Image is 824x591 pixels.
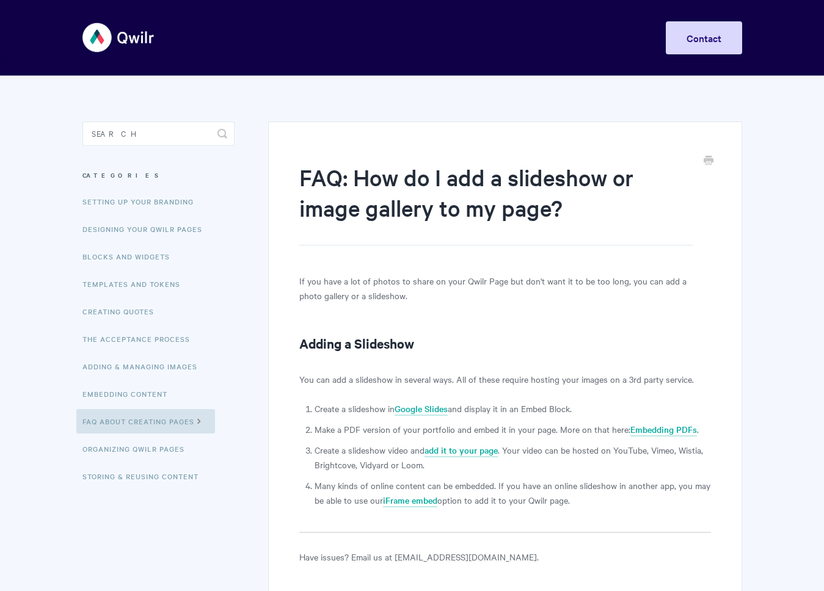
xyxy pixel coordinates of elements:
[82,437,194,461] a: Organizing Qwilr Pages
[395,402,448,416] a: Google Slides
[425,444,498,457] a: add it to your page
[82,327,199,351] a: The Acceptance Process
[704,154,713,168] a: Print this Article
[299,549,710,564] p: Have issues? Email us at [EMAIL_ADDRESS][DOMAIN_NAME].
[82,15,155,60] img: Qwilr Help Center
[299,372,710,386] p: You can add a slideshow in several ways. All of these require hosting your images on a 3rd party ...
[82,121,235,146] input: Search
[82,244,179,269] a: Blocks and Widgets
[82,189,203,214] a: Setting up your Branding
[315,422,710,437] li: Make a PDF version of your portfolio and embed it in your page. More on that here: .
[82,164,235,186] h3: Categories
[383,494,437,507] a: iFrame embed
[82,464,208,488] a: Storing & Reusing Content
[82,354,206,379] a: Adding & Managing Images
[299,162,692,245] h1: FAQ: How do I add a slideshow or image gallery to my page?
[315,401,710,416] li: Create a slideshow in and display it in an Embed Block.
[82,272,189,296] a: Templates and Tokens
[630,423,697,437] a: Embedding PDFs
[76,409,215,433] a: FAQ About Creating Pages
[299,274,710,303] p: If you have a lot of photos to share on your Qwilr Page but don't want it to be too long, you can...
[315,443,710,472] li: Create a slideshow video and . Your video can be hosted on YouTube, Vimeo, Wistia, Brightcove, Vi...
[82,217,211,241] a: Designing Your Qwilr Pages
[666,21,742,54] a: Contact
[315,478,710,507] li: Many kinds of online content can be embedded. If you have an online slideshow in another app, you...
[299,333,710,353] h2: Adding a Slideshow
[82,299,163,324] a: Creating Quotes
[82,382,177,406] a: Embedding Content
